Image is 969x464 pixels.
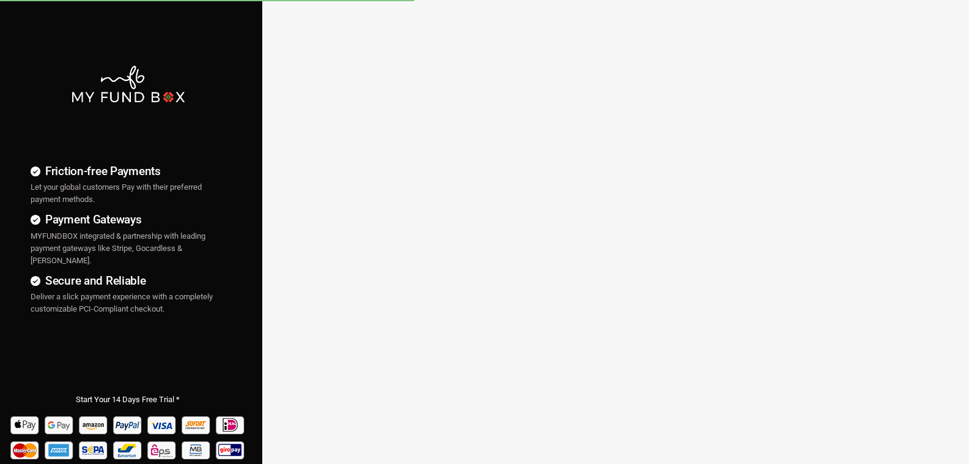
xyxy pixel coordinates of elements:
[31,231,205,265] span: MYFUNDBOX integrated & partnership with leading payment gateways like Stripe, Gocardless & [PERSO...
[180,437,213,462] img: mb Pay
[31,182,202,204] span: Let your global customers Pay with their preferred payment methods.
[31,211,226,228] h4: Payment Gateways
[146,412,179,437] img: Visa
[112,437,144,462] img: Bancontact Pay
[112,412,144,437] img: Paypal
[9,437,42,462] img: Mastercard Pay
[43,412,76,437] img: Google Pay
[31,162,226,180] h4: Friction-free Payments
[215,437,247,462] img: giropay
[31,292,213,313] span: Deliver a slick payment experience with a completely customizable PCI-Compliant checkout.
[78,412,110,437] img: Amazon
[70,64,185,104] img: mfbwhite.png
[215,412,247,437] img: Ideal Pay
[31,272,226,290] h4: Secure and Reliable
[9,412,42,437] img: Apple Pay
[78,437,110,462] img: sepa Pay
[180,412,213,437] img: Sofort Pay
[146,437,179,462] img: EPS Pay
[43,437,76,462] img: american_express Pay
